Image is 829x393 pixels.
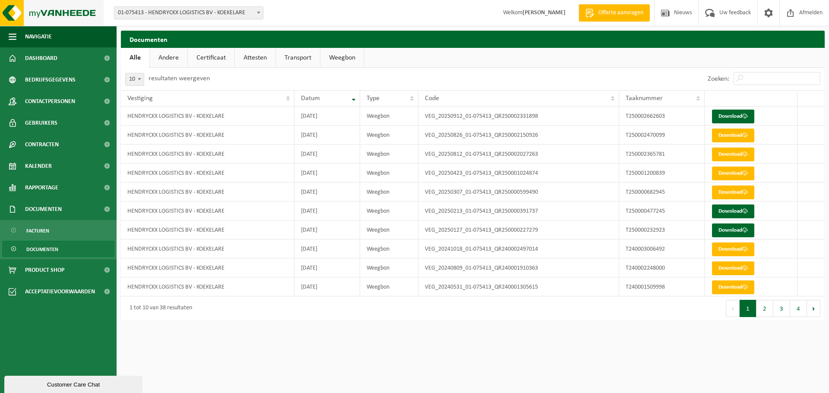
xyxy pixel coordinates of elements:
a: Transport [276,48,320,68]
span: 01-075413 - HENDRYCKX LOGISTICS BV - KOEKELARE [114,7,263,19]
label: resultaten weergeven [149,75,210,82]
button: 3 [773,300,790,317]
td: VEG_20250127_01-075413_QR250000227279 [418,220,619,239]
td: [DATE] [294,145,360,163]
strong: [PERSON_NAME] [522,9,566,16]
div: 1 tot 10 van 38 resultaten [125,301,192,316]
td: [DATE] [294,163,360,182]
td: VEG_20250423_01-075413_QR250001024874 [418,163,619,182]
td: Weegbon [360,258,418,277]
span: Navigatie [25,26,52,47]
button: 1 [740,300,756,317]
a: Download [712,242,754,256]
td: T250002662603 [619,107,705,126]
span: Contracten [25,134,59,155]
td: VEG_20250812_01-075413_QR250002027263 [418,145,619,163]
td: VEG_20250912_01-075413_QR250002331898 [418,107,619,126]
td: VEG_20250826_01-075413_QR250002150926 [418,126,619,145]
a: Download [712,185,754,199]
span: Datum [301,95,320,102]
td: HENDRYCKX LOGISTICS BV - KOEKELARE [121,277,294,296]
span: Taaknummer [626,95,663,102]
td: Weegbon [360,239,418,258]
button: Previous [726,300,740,317]
a: Attesten [235,48,275,68]
td: T250000232923 [619,220,705,239]
td: T250000682945 [619,182,705,201]
td: Weegbon [360,126,418,145]
a: Documenten [2,241,114,257]
span: Acceptatievoorwaarden [25,281,95,302]
td: HENDRYCKX LOGISTICS BV - KOEKELARE [121,182,294,201]
span: Kalender [25,155,52,177]
span: Product Shop [25,259,64,281]
td: HENDRYCKX LOGISTICS BV - KOEKELARE [121,126,294,145]
td: Weegbon [360,145,418,163]
a: Download [712,223,754,237]
a: Alle [121,48,149,68]
button: 4 [790,300,807,317]
td: HENDRYCKX LOGISTICS BV - KOEKELARE [121,107,294,126]
td: T240002248000 [619,258,705,277]
a: Download [712,129,754,142]
span: Type [367,95,380,102]
span: Offerte aanvragen [596,9,645,17]
a: Andere [150,48,187,68]
span: Facturen [26,223,49,239]
td: [DATE] [294,107,360,126]
td: [DATE] [294,239,360,258]
td: VEG_20240809_01-075413_QR240001910363 [418,258,619,277]
td: Weegbon [360,107,418,126]
span: Bedrijfsgegevens [25,69,76,91]
td: Weegbon [360,163,418,182]
td: Weegbon [360,220,418,239]
a: Offerte aanvragen [579,4,650,22]
span: Documenten [26,241,58,258]
span: Dashboard [25,47,57,69]
span: Contactpersonen [25,91,75,112]
td: Weegbon [360,277,418,296]
a: Download [712,280,754,294]
span: Documenten [25,198,62,220]
td: HENDRYCKX LOGISTICS BV - KOEKELARE [121,145,294,163]
button: 2 [756,300,773,317]
td: HENDRYCKX LOGISTICS BV - KOEKELARE [121,258,294,277]
td: [DATE] [294,220,360,239]
td: VEG_20240531_01-075413_QR240001305615 [418,277,619,296]
span: Gebruikers [25,112,57,134]
td: [DATE] [294,201,360,220]
td: T250002365781 [619,145,705,163]
td: [DATE] [294,277,360,296]
iframe: chat widget [4,374,144,393]
td: Weegbon [360,201,418,220]
td: HENDRYCKX LOGISTICS BV - KOEKELARE [121,201,294,220]
td: T250002470099 [619,126,705,145]
td: T250000477245 [619,201,705,220]
a: Weegbon [320,48,364,68]
span: 10 [126,73,144,85]
td: T240003006492 [619,239,705,258]
span: 10 [125,73,144,86]
a: Download [712,204,754,218]
a: Download [712,167,754,180]
td: [DATE] [294,182,360,201]
a: Certificaat [188,48,234,68]
td: [DATE] [294,258,360,277]
td: VEG_20250213_01-075413_QR250000391737 [418,201,619,220]
h2: Documenten [121,31,825,47]
span: 01-075413 - HENDRYCKX LOGISTICS BV - KOEKELARE [114,6,263,19]
span: Vestiging [127,95,153,102]
button: Next [807,300,820,317]
td: HENDRYCKX LOGISTICS BV - KOEKELARE [121,220,294,239]
a: Download [712,110,754,123]
td: T250001200839 [619,163,705,182]
td: T240001509998 [619,277,705,296]
td: HENDRYCKX LOGISTICS BV - KOEKELARE [121,163,294,182]
td: HENDRYCKX LOGISTICS BV - KOEKELARE [121,239,294,258]
td: Weegbon [360,182,418,201]
td: VEG_20241018_01-075413_QR240002497014 [418,239,619,258]
a: Download [712,261,754,275]
span: Rapportage [25,177,58,198]
a: Download [712,148,754,161]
